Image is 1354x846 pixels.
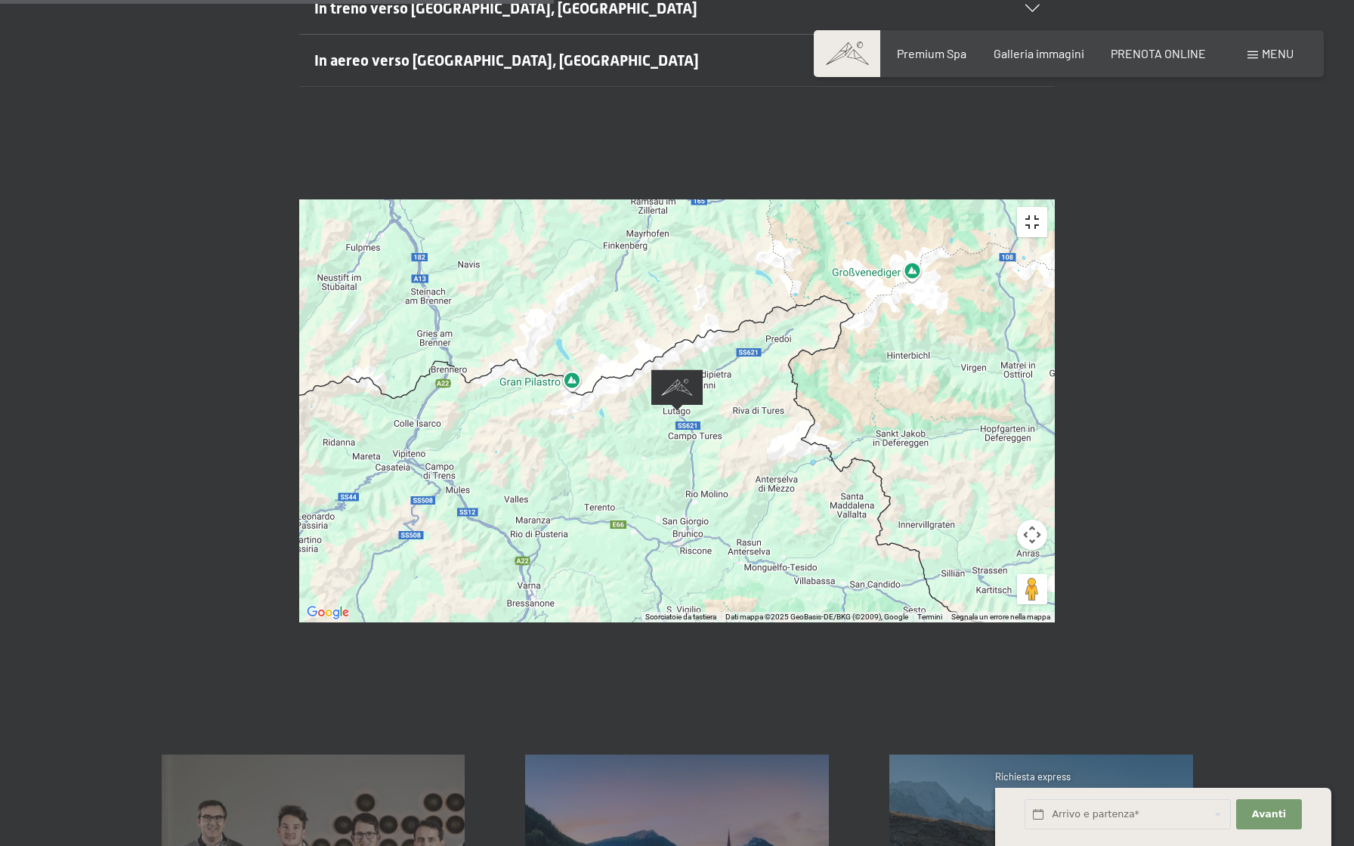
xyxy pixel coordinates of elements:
a: Galleria immagini [994,46,1084,60]
a: Visualizza questa zona in Google Maps (in una nuova finestra) [303,603,353,622]
span: In aereo verso [GEOGRAPHIC_DATA], [GEOGRAPHIC_DATA] [314,51,699,69]
img: Google [303,603,353,622]
a: PRENOTA ONLINE [1111,46,1206,60]
button: Attiva/disattiva vista schermo intero [1017,207,1047,237]
button: Scorciatoie da tastiera [645,612,716,622]
button: Avanti [1236,799,1301,830]
a: Termini [917,613,942,621]
div: Alpine Luxury SPA Resort SCHWARZENSTEIN [651,369,703,411]
a: Segnala un errore nella mappa [951,613,1050,621]
span: Menu [1262,46,1294,60]
span: Dati mappa ©2025 GeoBasis-DE/BKG (©2009), Google [725,613,908,621]
button: Controlli di visualizzazione della mappa [1017,520,1047,550]
span: Avanti [1252,807,1286,821]
button: Trascina Pegman sulla mappa per aprire Street View [1017,574,1047,604]
span: Richiesta express [995,770,1071,783]
a: Premium Spa [897,46,966,60]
